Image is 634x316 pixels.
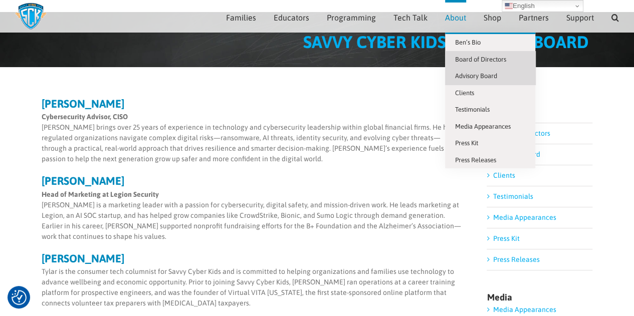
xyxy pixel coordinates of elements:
a: Press Kit [445,135,535,152]
span: Advisory Board [455,72,497,80]
strong: [PERSON_NAME] [42,252,124,265]
a: Ben’s Bio [445,34,535,51]
span: SAVVY CYBER KIDS ADVISORY BOARD [303,32,589,52]
span: Press Releases [455,156,496,164]
a: Advisory Board [445,68,535,85]
a: Clients [493,171,515,179]
h4: Media [487,293,592,302]
a: Press Releases [445,152,535,169]
span: Programming [327,14,376,22]
img: Savvy Cyber Kids Logo [15,3,47,30]
strong: Head of Marketing at Legion Security [42,190,159,198]
a: Media Appearances [493,305,556,313]
span: Families [226,14,256,22]
img: Revisit consent button [12,290,27,305]
strong: [PERSON_NAME] [42,174,124,187]
span: Media Appearances [455,123,511,130]
span: Tech Talk [393,14,428,22]
a: Testimonials [445,101,535,118]
span: Board of Directors [455,56,506,63]
a: Board of Directors [445,51,535,68]
strong: Cybersecurity Advisor, CISO [42,113,128,121]
h4: ABOUT: [487,96,592,105]
span: Press Kit [455,139,478,147]
button: Consent Preferences [12,290,27,305]
p: [PERSON_NAME] brings over 25 years of experience in technology and cybersecurity leadership withi... [42,112,465,164]
span: Educators [274,14,309,22]
a: Media Appearances [493,213,556,221]
strong: [PERSON_NAME] [42,97,124,110]
span: Support [566,14,594,22]
a: Press Kit [493,234,519,242]
img: en [505,2,513,10]
span: About [445,14,466,22]
a: Testimonials [493,192,533,200]
a: Media Appearances [445,118,535,135]
span: Shop [484,14,501,22]
span: Testimonials [455,106,490,113]
span: Partners [519,14,549,22]
span: Ben’s Bio [455,39,481,46]
span: Clients [455,89,474,97]
p: [PERSON_NAME] is a marketing leader with a passion for cybersecurity, digital safety, and mission... [42,189,465,242]
a: Press Releases [493,255,539,263]
p: Tylar is the consumer tech columnist for Savvy Cyber Kids and is committed to helping organizatio... [42,266,465,308]
a: Clients [445,85,535,102]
